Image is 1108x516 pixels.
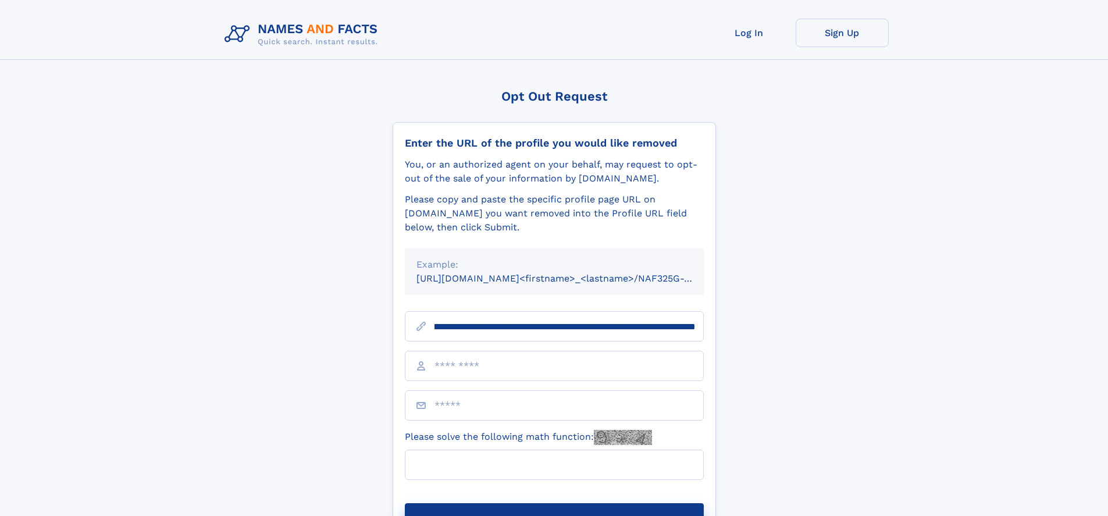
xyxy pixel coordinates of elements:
[405,158,704,186] div: You, or an authorized agent on your behalf, may request to opt-out of the sale of your informatio...
[703,19,796,47] a: Log In
[416,273,726,284] small: [URL][DOMAIN_NAME]<firstname>_<lastname>/NAF325G-xxxxxxxx
[220,19,387,50] img: Logo Names and Facts
[405,193,704,234] div: Please copy and paste the specific profile page URL on [DOMAIN_NAME] you want removed into the Pr...
[405,430,652,445] label: Please solve the following math function:
[393,89,716,104] div: Opt Out Request
[416,258,692,272] div: Example:
[405,137,704,150] div: Enter the URL of the profile you would like removed
[796,19,889,47] a: Sign Up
